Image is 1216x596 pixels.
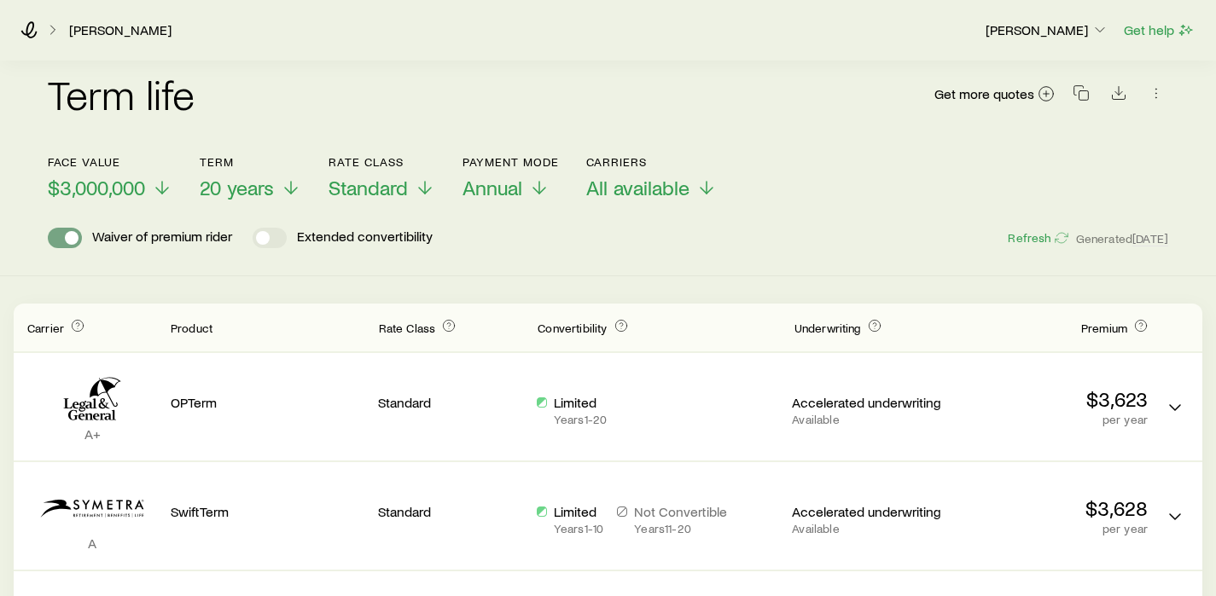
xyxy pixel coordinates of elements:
button: [PERSON_NAME] [985,20,1109,41]
span: Annual [463,176,522,200]
p: Standard [378,394,523,411]
span: $3,000,000 [48,176,145,200]
span: [DATE] [1132,231,1168,246]
p: SwiftTerm [171,503,364,520]
p: A+ [27,425,157,443]
p: Available [792,413,940,426]
button: CarriersAll available [586,155,717,200]
p: per year [954,413,1148,426]
span: All available [586,176,689,200]
span: Get more quotes [934,87,1034,101]
p: $3,623 [954,387,1148,411]
p: Accelerated underwriting [792,503,940,520]
p: Rate Class [329,155,435,169]
p: Extended convertibility [297,228,433,248]
p: OPTerm [171,394,364,411]
a: Get more quotes [934,84,1056,104]
p: Standard [378,503,523,520]
p: [PERSON_NAME] [986,21,1108,38]
button: Face value$3,000,000 [48,155,172,200]
p: Years 1 - 20 [554,413,607,426]
a: [PERSON_NAME] [68,22,172,38]
p: Carriers [586,155,717,169]
span: 20 years [200,176,274,200]
p: Accelerated underwriting [792,394,940,411]
span: Standard [329,176,408,200]
span: Convertibility [538,321,607,335]
p: per year [954,522,1148,535]
h2: Term life [48,73,195,114]
span: Product [171,321,212,335]
p: Limited [554,503,603,520]
button: Rate ClassStandard [329,155,435,200]
span: Premium [1081,321,1127,335]
p: Years 11 - 20 [634,522,727,535]
span: Underwriting [794,321,861,335]
button: Payment ModeAnnual [463,155,559,200]
p: A [27,535,157,552]
p: Waiver of premium rider [92,228,232,248]
a: Download CSV [1107,88,1131,104]
p: $3,628 [954,496,1148,520]
p: Not Convertible [634,503,727,520]
p: Limited [554,394,607,411]
p: Term [200,155,301,169]
button: Term20 years [200,155,301,200]
button: Refresh [1007,230,1068,246]
span: Generated [1076,231,1168,246]
p: Available [792,522,940,535]
p: Face value [48,155,172,169]
span: Rate Class [379,321,436,335]
span: Carrier [27,321,64,335]
button: Get help [1123,20,1196,40]
p: Years 1 - 10 [554,522,603,535]
p: Payment Mode [463,155,559,169]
